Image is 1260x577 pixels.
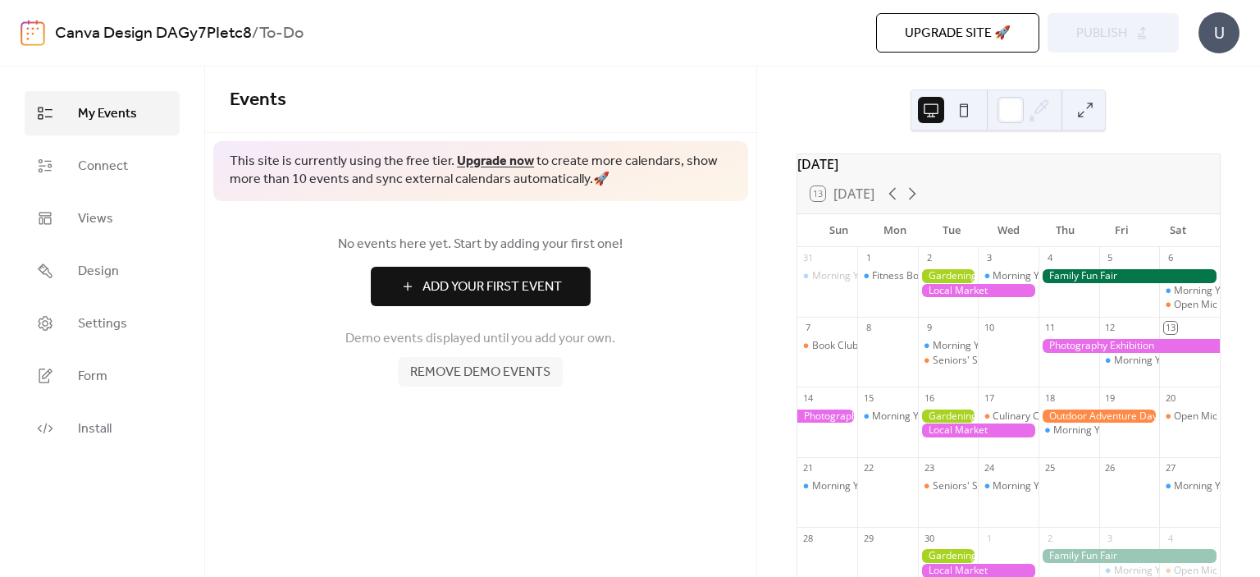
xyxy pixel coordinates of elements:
div: Mon [867,214,924,247]
div: Fitness Bootcamp [872,269,953,283]
div: Gardening Workshop [918,410,979,424]
div: 10 [983,322,995,334]
div: 7 [802,322,815,334]
div: Morning Yoga Bliss [797,479,858,493]
div: Seniors' Social Tea [918,479,979,493]
a: Views [25,196,180,240]
div: 20 [1164,392,1176,404]
div: 4 [1043,252,1056,264]
a: Canva Design DAGy7PIetc8 [55,18,252,49]
div: Sun [810,214,867,247]
div: 14 [802,392,815,404]
div: Morning Yoga Bliss [857,410,918,424]
a: Form [25,354,180,398]
div: Morning Yoga Bliss [1114,354,1202,368]
div: 2 [1043,532,1056,544]
div: Morning Yoga Bliss [993,479,1080,493]
div: 25 [1043,462,1056,474]
div: 26 [1104,462,1116,474]
div: Open Mic Night [1159,410,1220,424]
div: 12 [1104,322,1116,334]
div: Morning Yoga Bliss [872,410,960,424]
div: Fitness Bootcamp [857,269,918,283]
div: 16 [923,392,935,404]
div: 3 [983,252,995,264]
div: Seniors' Social Tea [918,354,979,368]
b: To-Do [259,18,304,49]
div: 3 [1104,532,1116,544]
a: Design [25,249,180,293]
div: Family Fun Fair [1039,549,1220,563]
div: Photography Exhibition [1039,339,1220,353]
div: Tue [924,214,980,247]
div: Family Fun Fair [1039,269,1220,283]
a: Connect [25,144,180,188]
div: Open Mic Night [1174,298,1244,312]
div: Morning Yoga Bliss [1039,424,1099,437]
div: Morning Yoga Bliss [812,479,900,493]
div: 4 [1164,532,1176,544]
div: Morning Yoga Bliss [1159,284,1220,298]
div: 1 [983,532,995,544]
span: Add Your First Event [422,277,562,297]
div: Wed [980,214,1037,247]
div: Morning Yoga Bliss [1053,424,1141,437]
div: Seniors' Social Tea [933,479,1019,493]
button: Add Your First Event [371,267,591,306]
div: Sat [1150,214,1207,247]
div: Morning Yoga Bliss [812,269,900,283]
a: Settings [25,301,180,346]
div: Morning Yoga Bliss [1159,479,1220,493]
div: Gardening Workshop [918,269,979,283]
div: 28 [802,532,815,544]
div: 17 [983,392,995,404]
div: 19 [1104,392,1116,404]
div: 18 [1043,392,1056,404]
div: Photography Exhibition [797,410,858,424]
div: Open Mic Night [1174,410,1244,424]
a: Add Your First Event [230,267,732,306]
a: Install [25,406,180,451]
div: [DATE] [797,154,1220,174]
div: Local Market [918,424,1039,437]
div: 5 [1104,252,1116,264]
span: Connect [78,157,128,176]
div: 11 [1043,322,1056,334]
div: Outdoor Adventure Day [1039,410,1159,424]
span: Views [78,209,113,229]
div: Culinary Cooking Class [978,410,1039,424]
span: Settings [78,314,127,334]
div: Book Club Gathering [797,339,858,353]
div: Book Club Gathering [812,339,906,353]
div: 6 [1164,252,1176,264]
span: Remove demo events [410,363,550,382]
div: 31 [802,252,815,264]
span: Design [78,262,119,282]
div: Morning Yoga Bliss [797,269,858,283]
span: Events [230,82,286,118]
button: Remove demo events [398,357,563,387]
a: My Events [25,91,180,135]
button: Upgrade site 🚀 [876,13,1039,53]
div: 2 [923,252,935,264]
div: 29 [862,532,874,544]
div: Thu [1037,214,1093,247]
span: Demo events displayed until you add your own. [345,329,615,349]
span: Upgrade site 🚀 [905,24,1011,44]
div: Culinary Cooking Class [993,410,1097,424]
div: 23 [923,462,935,474]
div: Local Market [918,284,1039,298]
div: Open Mic Night [1159,298,1220,312]
div: 24 [983,462,995,474]
div: U [1198,12,1239,53]
div: Gardening Workshop [918,549,979,563]
div: 30 [923,532,935,544]
span: My Events [78,104,137,124]
div: Morning Yoga Bliss [978,269,1039,283]
div: 1 [862,252,874,264]
img: logo [21,20,45,46]
span: This site is currently using the free tier. to create more calendars, show more than 10 events an... [230,153,732,190]
div: 27 [1164,462,1176,474]
b: / [252,18,259,49]
div: 8 [862,322,874,334]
